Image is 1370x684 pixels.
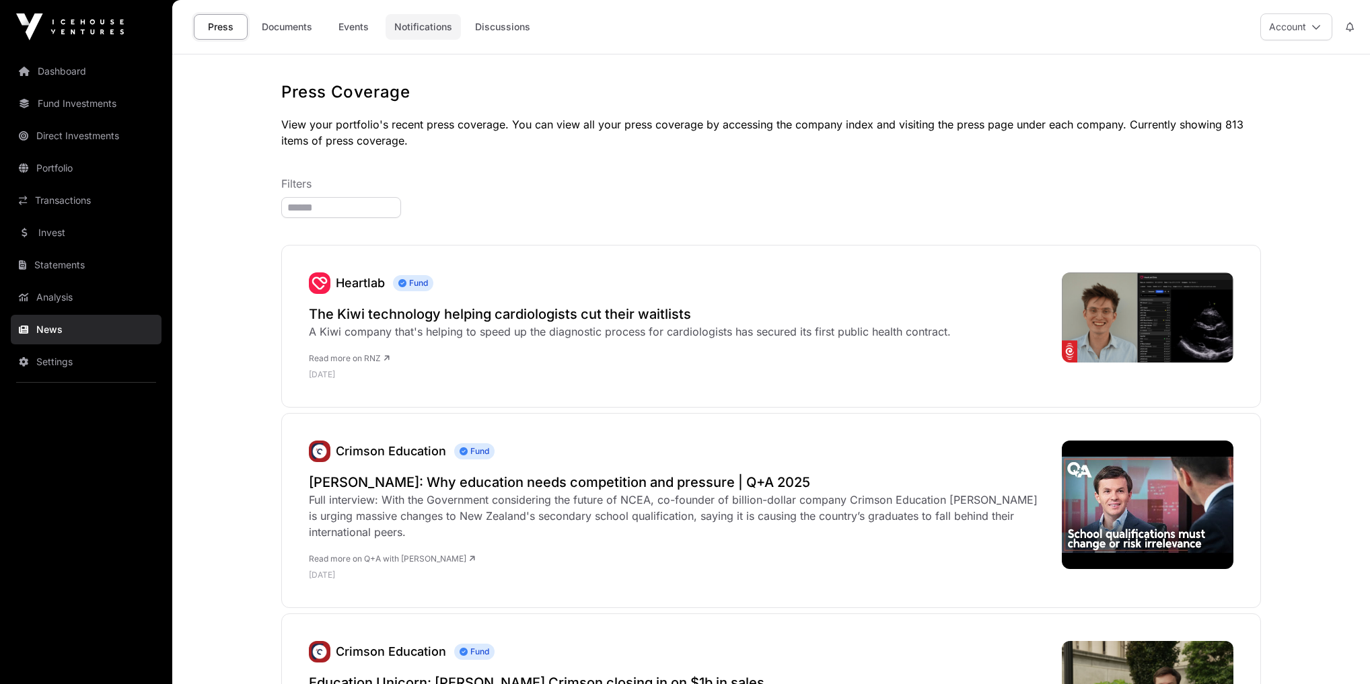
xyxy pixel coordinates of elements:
a: Analysis [11,282,161,312]
a: Transactions [11,186,161,215]
a: Crimson Education [309,441,330,462]
iframe: Chat Widget [1303,619,1370,684]
img: hqdefault.jpg [1062,441,1233,569]
img: unnamed.jpg [309,641,330,662]
h1: Press Coverage [281,81,1261,103]
button: Account [1260,13,1332,40]
img: Icehouse Ventures Logo [16,13,124,40]
a: Statements [11,250,161,280]
a: [PERSON_NAME]: Why education needs competition and pressure | Q+A 2025 [309,473,1048,492]
span: Fund [393,275,433,291]
a: Discussions [466,14,539,40]
a: The Kiwi technology helping cardiologists cut their waitlists [309,305,951,324]
a: Settings [11,347,161,377]
a: Crimson Education [309,641,330,662]
div: A Kiwi company that's helping to speed up the diagnostic process for cardiologists has secured it... [309,324,951,340]
p: View your portfolio's recent press coverage. You can view all your press coverage by accessing th... [281,116,1261,149]
p: [DATE] [309,369,951,380]
a: Portfolio [11,153,161,183]
p: Filters [281,176,1261,192]
a: Read more on Q+A with [PERSON_NAME] [309,554,475,564]
a: Heartlab [336,276,385,290]
p: [DATE] [309,570,1048,580]
a: Notifications [386,14,461,40]
a: Read more on RNZ [309,353,390,363]
div: Full interview: With the Government considering the future of NCEA, co-founder of billion-dollar ... [309,492,1048,540]
a: News [11,315,161,344]
a: Press [194,14,248,40]
a: Fund Investments [11,89,161,118]
a: Dashboard [11,56,161,86]
a: Events [326,14,380,40]
a: Direct Investments [11,121,161,151]
a: Heartlab [309,272,330,294]
a: Crimson Education [336,644,446,658]
img: 4K35P6U_HeartLab_jpg.png [1062,272,1233,363]
span: Fund [454,644,495,660]
img: output-onlinepngtools---2024-09-17T130428.988.png [309,272,330,294]
a: Documents [253,14,321,40]
a: Crimson Education [336,444,446,458]
span: Fund [454,443,495,459]
img: unnamed.jpg [309,441,330,462]
a: Invest [11,218,161,248]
